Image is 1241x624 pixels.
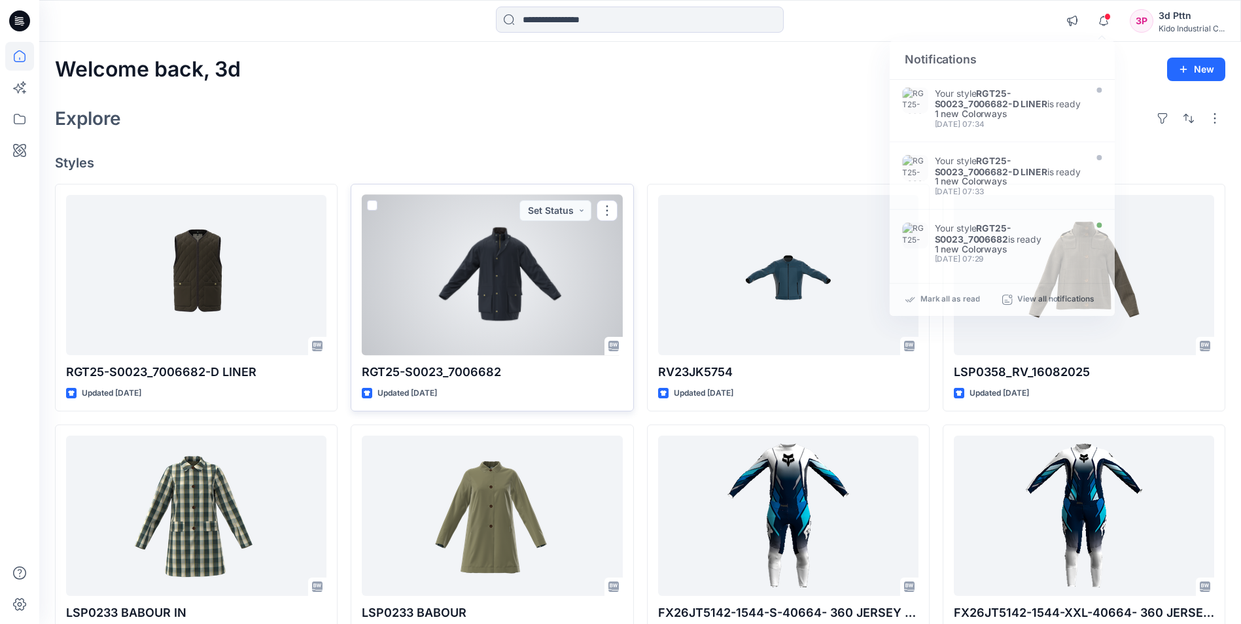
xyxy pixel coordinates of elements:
p: Updated [DATE] [82,387,141,400]
a: FX26JT5142-1544-S-40664- 360 JERSEY CORE GRAPHIC [658,436,918,596]
p: LSP0233 BABOUR IN [66,604,326,622]
strong: RGT25-S0023_7006682-D LINER [935,155,1047,177]
p: LSP0358_RV_16082025 [954,363,1214,381]
div: Your style is ready [935,155,1083,177]
p: LSP0233 BABOUR [362,604,622,622]
div: Wednesday, October 01, 2025 07:34 [935,120,1083,129]
div: Wednesday, October 01, 2025 07:33 [935,187,1083,196]
a: RGT25-S0023_7006682-D LINER [66,195,326,355]
div: 3d Pttn [1159,8,1225,24]
div: 1 new Colorways [935,177,1083,186]
p: Mark all as read [920,294,980,306]
h4: Styles [55,155,1225,171]
button: New [1167,58,1225,81]
h2: Welcome back, 3d [55,58,241,82]
p: FX26JT5142-1544-XXL-40664- 360 JERSEY CORE GRAPHIC [954,604,1214,622]
p: RGT25-S0023_7006682-D LINER [66,363,326,381]
a: LSP0233 BABOUR [362,436,622,596]
img: RGT25-S0023_7006682-D LINER [902,155,928,181]
p: Updated [DATE] [970,387,1029,400]
div: 3P [1130,9,1153,33]
p: RGT25-S0023_7006682 [362,363,622,381]
img: RGT25-S0023_7006682-D LINER [902,88,928,113]
p: FX26JT5142-1544-S-40664- 360 JERSEY CORE GRAPHIC [658,604,918,622]
div: Your style is ready [935,222,1083,244]
strong: RGT25-S0023_7006682-D LINER [935,88,1047,109]
div: Kido Industrial C... [1159,24,1225,33]
div: 1 new Colorways [935,245,1083,254]
a: RV23JK5754 [658,195,918,355]
p: Updated [DATE] [377,387,437,400]
div: Wednesday, October 01, 2025 07:29 [935,255,1083,264]
div: Notifications [890,41,1115,80]
div: 1 new Colorways [935,109,1083,118]
p: View all notifications [1017,294,1094,306]
strong: RGT25-S0023_7006682 [935,222,1011,244]
img: RGT25-S0023_7006682 [902,222,928,248]
a: FX26JT5142-1544-XXL-40664- 360 JERSEY CORE GRAPHIC [954,436,1214,596]
p: Updated [DATE] [674,387,733,400]
p: RV23JK5754 [658,363,918,381]
h2: Explore [55,108,121,129]
a: RGT25-S0023_7006682 [362,195,622,355]
div: Your style is ready [935,88,1083,109]
a: LSP0233 BABOUR IN [66,436,326,596]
